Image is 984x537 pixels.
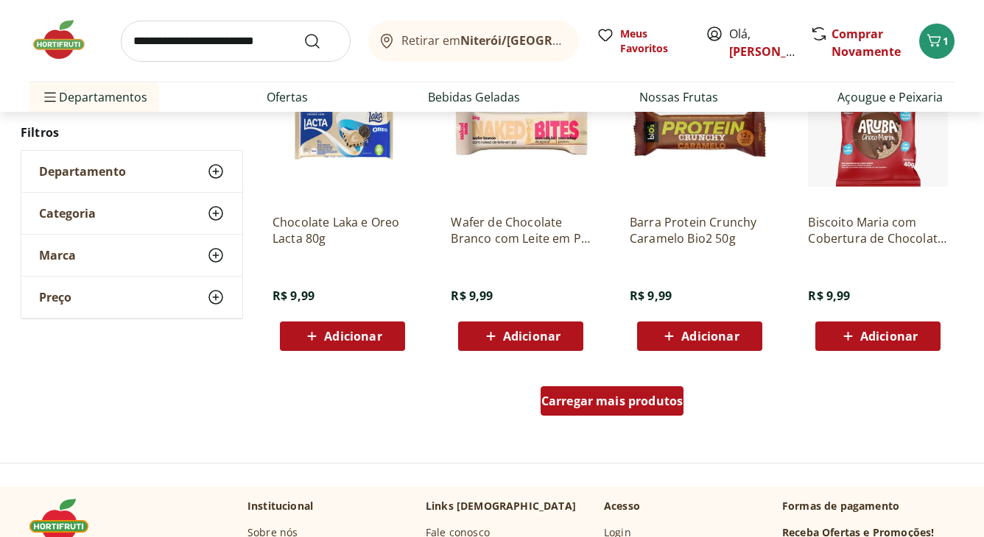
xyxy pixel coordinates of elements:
span: R$ 9,99 [808,288,850,304]
img: Biscoito Maria com Cobertura de Chocolate Aruba 40g [808,63,948,202]
span: Adicionar [681,330,739,342]
a: Açougue e Peixaria [837,88,943,106]
span: R$ 9,99 [630,288,672,304]
b: Niterói/[GEOGRAPHIC_DATA] [460,32,628,49]
button: Preço [21,277,242,318]
input: search [121,21,351,62]
a: Meus Favoritos [597,26,688,56]
button: Adicionar [815,321,941,351]
img: Chocolate Laka e Oreo Lacta 80g [273,63,412,202]
span: Adicionar [860,330,918,342]
button: Submit Search [303,32,339,50]
button: Carrinho [919,24,955,59]
p: Formas de pagamento [782,499,955,513]
p: Acesso [604,499,640,513]
span: 1 [943,34,949,48]
a: Chocolate Laka e Oreo Lacta 80g [273,214,412,246]
button: Retirar emNiterói/[GEOGRAPHIC_DATA] [368,21,579,62]
span: Marca [39,248,76,263]
a: Barra Protein Crunchy Caramelo Bio2 50g [630,214,770,246]
button: Menu [41,79,59,115]
h2: Filtros [21,118,243,147]
img: Wafer de Chocolate Branco com Leite em Pó Naked Nuts 26g [451,63,591,202]
p: Links [DEMOGRAPHIC_DATA] [426,499,576,513]
button: Departamento [21,151,242,192]
img: Hortifruti [29,18,103,62]
a: Comprar Novamente [832,26,901,60]
span: Departamento [39,164,126,179]
a: Carregar mais produtos [541,386,684,422]
span: Departamentos [41,79,147,115]
p: Institucional [247,499,313,513]
button: Adicionar [637,321,762,351]
span: Adicionar [503,330,560,342]
span: Carregar mais produtos [541,395,683,407]
span: Olá, [729,25,795,60]
span: R$ 9,99 [273,288,314,304]
span: Adicionar [324,330,382,342]
button: Marca [21,235,242,276]
button: Adicionar [280,321,405,351]
span: Meus Favoritos [620,26,688,56]
a: Ofertas [267,88,308,106]
a: Wafer de Chocolate Branco com Leite em Pó Naked Nuts 26g [451,214,591,246]
a: Nossas Frutas [639,88,718,106]
a: Bebidas Geladas [428,88,520,106]
button: Adicionar [458,321,583,351]
span: Retirar em [401,34,564,47]
span: Categoria [39,206,96,221]
a: [PERSON_NAME] [729,43,825,60]
span: R$ 9,99 [451,288,493,304]
a: Biscoito Maria com Cobertura de Chocolate Aruba 40g [808,214,948,246]
button: Categoria [21,193,242,234]
span: Preço [39,290,71,305]
img: Barra Protein Crunchy Caramelo Bio2 50g [630,63,770,202]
